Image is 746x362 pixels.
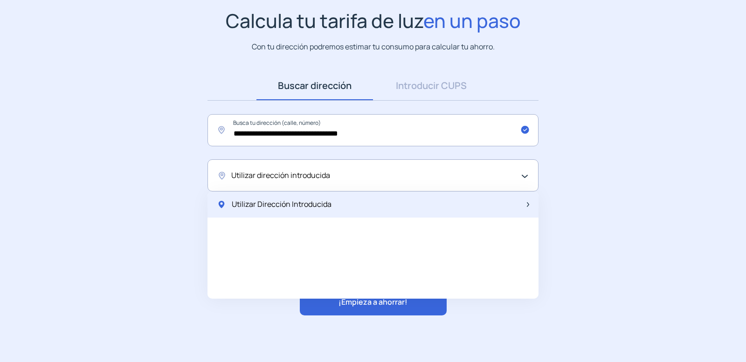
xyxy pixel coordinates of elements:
[217,200,226,209] img: location-pin-green.svg
[423,7,521,34] span: en un paso
[231,170,330,182] span: Utilizar dirección introducida
[226,9,521,32] h1: Calcula tu tarifa de luz
[252,41,495,53] p: Con tu dirección podremos estimar tu consumo para calcular tu ahorro.
[256,71,373,100] a: Buscar dirección
[373,71,490,100] a: Introducir CUPS
[232,198,332,211] span: Utilizar Dirección Introducida
[527,202,529,207] img: arrow-next-item.svg
[338,296,408,308] span: ¡Empieza a ahorrar!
